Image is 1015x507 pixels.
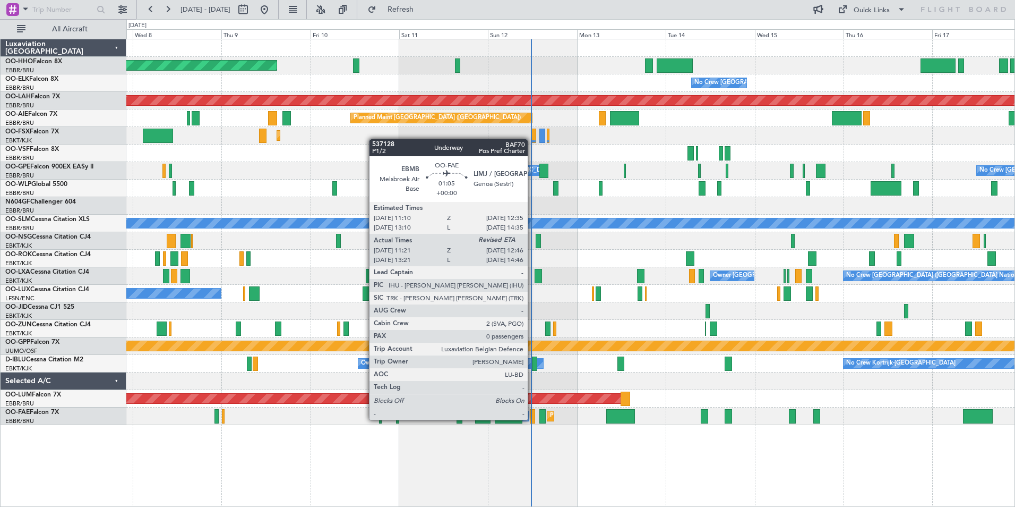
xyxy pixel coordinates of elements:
[311,29,399,39] div: Fri 10
[5,409,59,416] a: OO-FAEFalcon 7X
[5,251,32,258] span: OO-ROK
[402,163,580,179] div: No Crew [GEOGRAPHIC_DATA] ([GEOGRAPHIC_DATA] National)
[361,356,504,371] div: Owner [GEOGRAPHIC_DATA]-[GEOGRAPHIC_DATA]
[5,417,34,425] a: EBBR/BRU
[5,199,30,205] span: N604GF
[5,181,67,188] a: OO-WLPGlobal 5500
[5,322,91,328] a: OO-ZUNCessna Citation CJ4
[5,400,34,408] a: EBBR/BRU
[280,128,403,143] div: Planned Maint Kortrijk-[GEOGRAPHIC_DATA]
[5,94,60,100] a: OO-LAHFalcon 7X
[5,146,30,153] span: OO-VSF
[550,408,643,424] div: Planned Maint Melsbroek Air Base
[5,164,93,170] a: OO-GPEFalcon 900EX EASy II
[5,365,32,373] a: EBKT/KJK
[5,294,35,302] a: LFSN/ENC
[5,339,30,345] span: OO-GPP
[221,29,310,39] div: Thu 9
[5,137,32,145] a: EBKT/KJK
[5,409,30,416] span: OO-FAE
[5,286,89,293] a: OO-LUXCessna Citation CJ4
[5,111,57,117] a: OO-AIEFalcon 7X
[5,207,34,215] a: EBBR/BRU
[5,76,58,82] a: OO-ELKFalcon 8X
[5,199,76,205] a: N604GFChallenger 604
[5,102,34,109] a: EBBR/BRU
[5,129,59,135] a: OO-FSXFalcon 7X
[5,84,34,92] a: EBBR/BRU
[755,29,844,39] div: Wed 15
[5,286,30,293] span: OO-LUX
[5,347,37,355] a: UUMO/OSF
[5,58,33,65] span: OO-HHO
[5,234,32,240] span: OO-NSG
[844,29,932,39] div: Thu 16
[5,269,30,275] span: OO-LXA
[694,75,872,91] div: No Crew [GEOGRAPHIC_DATA] ([GEOGRAPHIC_DATA] National)
[5,322,32,328] span: OO-ZUN
[666,29,754,39] div: Tue 14
[5,164,30,170] span: OO-GPE
[5,339,59,345] a: OO-GPPFalcon 7X
[5,216,31,223] span: OO-SLM
[846,356,956,371] div: No Crew Kortrijk-[GEOGRAPHIC_DATA]
[28,26,112,33] span: All Aircraft
[5,189,34,197] a: EBBR/BRU
[133,29,221,39] div: Wed 8
[5,224,34,232] a: EBBR/BRU
[5,76,29,82] span: OO-ELK
[5,146,59,153] a: OO-VSFFalcon 8X
[832,1,911,18] button: Quick Links
[5,357,83,363] a: D-IBLUCessna Citation M2
[5,154,34,162] a: EBBR/BRU
[5,304,28,310] span: OO-JID
[5,111,28,117] span: OO-AIE
[713,268,856,284] div: Owner [GEOGRAPHIC_DATA]-[GEOGRAPHIC_DATA]
[5,234,91,240] a: OO-NSGCessna Citation CJ4
[5,329,32,337] a: EBKT/KJK
[5,66,34,74] a: EBBR/BRU
[5,181,31,188] span: OO-WLP
[577,29,666,39] div: Mon 13
[5,251,91,258] a: OO-ROKCessna Citation CJ4
[354,110,521,126] div: Planned Maint [GEOGRAPHIC_DATA] ([GEOGRAPHIC_DATA])
[5,304,74,310] a: OO-JIDCessna CJ1 525
[5,269,89,275] a: OO-LXACessna Citation CJ4
[363,1,426,18] button: Refresh
[5,392,32,398] span: OO-LUM
[12,21,115,38] button: All Aircraft
[5,392,61,398] a: OO-LUMFalcon 7X
[5,357,26,363] span: D-IBLU
[5,216,90,223] a: OO-SLMCessna Citation XLS
[379,6,423,13] span: Refresh
[5,242,32,250] a: EBKT/KJK
[5,312,32,320] a: EBKT/KJK
[5,172,34,180] a: EBBR/BRU
[5,259,32,267] a: EBKT/KJK
[5,58,62,65] a: OO-HHOFalcon 8X
[5,129,30,135] span: OO-FSX
[854,5,890,16] div: Quick Links
[32,2,93,18] input: Trip Number
[5,94,31,100] span: OO-LAH
[5,119,34,127] a: EBBR/BRU
[488,29,577,39] div: Sun 12
[399,29,488,39] div: Sat 11
[5,277,32,285] a: EBKT/KJK
[180,5,230,14] span: [DATE] - [DATE]
[128,21,147,30] div: [DATE]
